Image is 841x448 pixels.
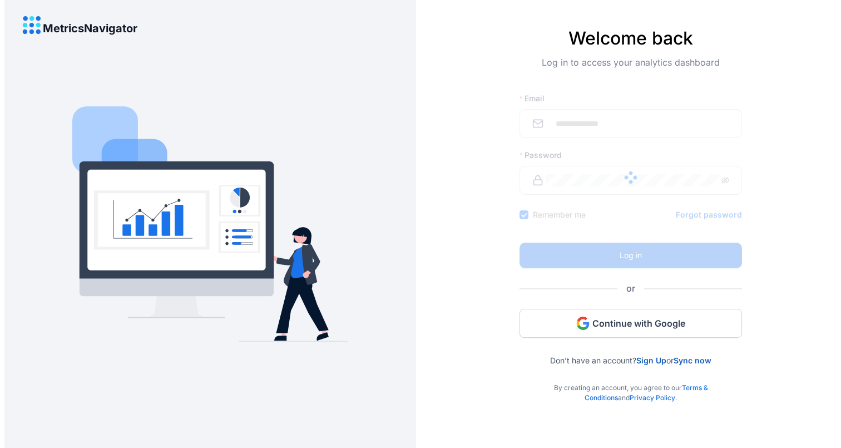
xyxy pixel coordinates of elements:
[520,309,742,338] button: Continue with Google
[520,28,742,49] h4: Welcome back
[674,356,711,365] a: Sync now
[43,22,137,35] h4: MetricsNavigator
[630,393,675,402] a: Privacy Policy
[520,338,742,365] div: Don’t have an account? or
[520,365,742,403] div: By creating an account, you agree to our and .
[520,56,742,87] div: Log in to access your analytics dashboard
[636,356,666,365] a: Sign Up
[617,282,644,296] span: or
[592,317,685,329] span: Continue with Google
